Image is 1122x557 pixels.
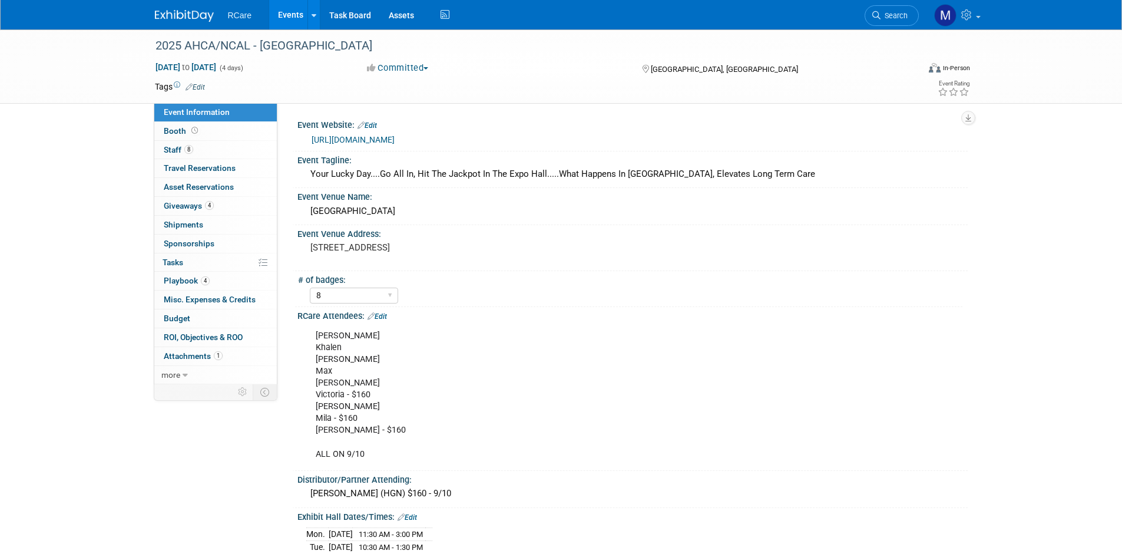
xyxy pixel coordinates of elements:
div: 2025 AHCA/NCAL - [GEOGRAPHIC_DATA] [151,35,901,57]
pre: [STREET_ADDRESS] [310,242,564,253]
span: Event Information [164,107,230,117]
a: Edit [398,513,417,522]
span: Booth [164,126,200,136]
a: ROI, Objectives & ROO [154,328,277,347]
a: Sponsorships [154,235,277,253]
span: 11:30 AM - 3:00 PM [359,530,423,539]
a: Attachments1 [154,347,277,365]
div: [PERSON_NAME] Khalen [PERSON_NAME] Max [PERSON_NAME] Victoria - $160 [PERSON_NAME] Mila - $160 [P... [307,324,838,466]
span: Shipments [164,220,203,229]
a: Budget [154,309,277,328]
div: Event Website: [297,116,968,131]
span: Playbook [164,276,210,285]
div: Distributor/Partner Attending: [297,471,968,486]
a: Giveaways4 [154,197,277,215]
span: 4 [205,201,214,210]
div: RCare Attendees: [297,307,968,322]
span: Giveaways [164,201,214,210]
span: 1 [214,351,223,360]
img: Format-Inperson.png [929,63,941,72]
span: Tasks [163,258,183,267]
a: Travel Reservations [154,159,277,177]
span: Asset Reservations [164,182,234,192]
span: 10:30 AM - 1:30 PM [359,543,423,552]
span: 4 [201,276,210,285]
span: Attachments [164,351,223,361]
div: Exhibit Hall Dates/Times: [297,508,968,523]
span: Sponsorships [164,239,214,248]
span: RCare [228,11,251,20]
div: # of badges: [298,271,962,286]
a: Tasks [154,253,277,272]
div: In-Person [942,64,970,72]
span: Misc. Expenses & Credits [164,295,256,304]
span: 8 [184,145,193,154]
div: Event Venue Address: [297,225,968,240]
span: (4 days) [219,64,243,72]
span: ROI, Objectives & ROO [164,332,243,342]
img: ExhibitDay [155,10,214,22]
div: [GEOGRAPHIC_DATA] [306,202,959,220]
a: Asset Reservations [154,178,277,196]
span: [GEOGRAPHIC_DATA], [GEOGRAPHIC_DATA] [651,65,798,74]
span: Staff [164,145,193,154]
td: Personalize Event Tab Strip [233,384,253,400]
td: Mon. [306,528,329,541]
span: Booth not reserved yet [189,126,200,135]
span: Budget [164,314,190,323]
a: Edit [358,121,377,130]
div: Event Rating [938,81,969,87]
div: Event Tagline: [297,151,968,166]
a: Booth [154,122,277,140]
a: Staff8 [154,141,277,159]
div: Event Format [849,61,971,79]
a: Event Information [154,103,277,121]
span: to [180,62,191,72]
td: Toggle Event Tabs [253,384,277,400]
a: Misc. Expenses & Credits [154,291,277,309]
td: [DATE] [329,540,353,553]
a: more [154,366,277,384]
img: Mila Vasquez [934,4,956,27]
button: Committed [363,62,433,74]
div: Your Lucky Day....Go All In, Hit The Jackpot In The Expo Hall.....What Happens In [GEOGRAPHIC_DAT... [306,165,959,183]
a: Playbook4 [154,272,277,290]
a: Edit [368,312,387,321]
td: Tue. [306,540,329,553]
a: Edit [186,83,205,91]
td: [DATE] [329,528,353,541]
span: [DATE] [DATE] [155,62,217,72]
a: [URL][DOMAIN_NAME] [312,135,395,144]
span: more [161,370,180,380]
div: Event Venue Name: [297,188,968,203]
td: Tags [155,81,205,93]
div: [PERSON_NAME] (HGN) $160 - 9/10 [306,485,959,503]
span: Search [881,11,908,20]
a: Search [865,5,919,26]
span: Travel Reservations [164,163,236,173]
a: Shipments [154,216,277,234]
